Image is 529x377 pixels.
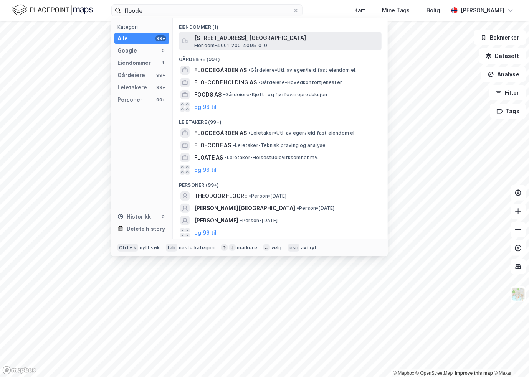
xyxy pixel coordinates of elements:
[194,128,247,138] span: FLOODEGÅRDEN AS
[160,214,166,220] div: 0
[117,212,151,221] div: Historikk
[117,46,137,55] div: Google
[127,224,165,234] div: Delete history
[382,6,410,15] div: Mine Tags
[474,30,526,45] button: Bokmerker
[194,102,217,112] button: og 96 til
[173,18,388,32] div: Eiendommer (1)
[288,244,300,252] div: esc
[237,245,257,251] div: markere
[121,5,293,16] input: Søk på adresse, matrikkel, gårdeiere, leietakere eller personer
[249,193,251,199] span: •
[461,6,504,15] div: [PERSON_NAME]
[489,85,526,100] button: Filter
[249,193,287,199] span: Person • [DATE]
[194,191,247,201] span: THEODOOR FLOORE
[160,60,166,66] div: 1
[271,245,282,251] div: velg
[194,216,238,225] span: [PERSON_NAME]
[248,130,356,136] span: Leietaker • Utl. av egen/leid fast eiendom el.
[117,58,151,67] div: Eiendommer
[301,245,317,251] div: avbryt
[297,205,299,211] span: •
[491,340,529,377] iframe: Chat Widget
[194,153,223,162] span: FLOATE AS
[160,48,166,54] div: 0
[2,366,36,375] a: Mapbox homepage
[194,33,379,43] span: [STREET_ADDRESS], [GEOGRAPHIC_DATA]
[194,90,222,99] span: FOODS AS
[258,79,261,85] span: •
[166,244,177,252] div: tab
[240,217,242,223] span: •
[155,72,166,78] div: 99+
[194,66,247,75] span: FLOODEGÅRDEN AS
[258,79,342,86] span: Gårdeiere • Hovedkontortjenester
[173,50,388,64] div: Gårdeiere (99+)
[416,370,453,376] a: OpenStreetMap
[225,155,319,161] span: Leietaker • Helsestudiovirksomhet mv.
[155,84,166,91] div: 99+
[248,130,251,136] span: •
[117,24,169,30] div: Kategori
[248,67,251,73] span: •
[223,92,225,97] span: •
[179,245,215,251] div: neste kategori
[479,48,526,64] button: Datasett
[240,217,278,224] span: Person • [DATE]
[490,104,526,119] button: Tags
[155,35,166,41] div: 99+
[117,95,142,104] div: Personer
[511,287,526,301] img: Z
[427,6,440,15] div: Bolig
[194,43,267,49] span: Eiendom • 4001-200-4095-0-0
[223,92,327,98] span: Gårdeiere • Kjøtt- og fjørfevareproduksjon
[194,228,217,237] button: og 96 til
[12,3,93,17] img: logo.f888ab2527a4732fd821a326f86c7f29.svg
[194,141,231,150] span: FLO-CODE AS
[117,71,145,80] div: Gårdeiere
[233,142,326,148] span: Leietaker • Teknisk prøving og analyse
[455,370,493,376] a: Improve this map
[173,176,388,190] div: Personer (99+)
[248,67,357,73] span: Gårdeiere • Utl. av egen/leid fast eiendom el.
[354,6,365,15] div: Kart
[117,244,138,252] div: Ctrl + k
[155,97,166,103] div: 99+
[117,83,147,92] div: Leietakere
[140,245,160,251] div: nytt søk
[194,165,217,175] button: og 96 til
[481,67,526,82] button: Analyse
[117,34,128,43] div: Alle
[194,78,257,87] span: FLO-CODE HOLDING AS
[233,142,235,148] span: •
[225,155,227,160] span: •
[393,370,414,376] a: Mapbox
[194,204,295,213] span: [PERSON_NAME][GEOGRAPHIC_DATA]
[297,205,335,211] span: Person • [DATE]
[173,113,388,127] div: Leietakere (99+)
